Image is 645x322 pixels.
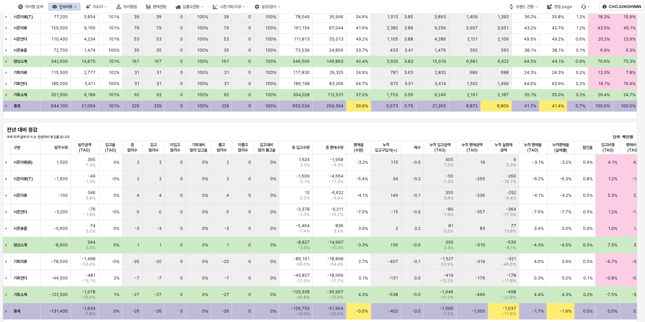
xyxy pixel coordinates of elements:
[251,3,284,11] div: 설정/관리
[265,103,276,109] span: 100%
[293,81,310,86] span: 186,198
[292,145,310,150] span: 총 입고수량
[235,142,251,153] span: 미출고 컬러수
[328,92,343,98] span: 112,531
[445,157,453,162] span: 405
[552,59,564,64] span: 44.1%
[153,4,166,9] div: 판매현황
[3,303,11,319] div: Expand row
[426,142,453,153] span: 누적 입고금액(TAG)
[265,14,276,20] span: 100%
[552,81,564,86] span: 43.9%
[134,25,139,31] span: 79
[248,70,251,75] span: 0
[109,92,119,98] span: 101%
[197,25,208,31] span: 100%
[154,59,162,64] span: 167
[13,26,27,30] strong: 시즌의류
[497,103,509,109] span: 8,809
[516,4,534,9] div: 브랜드 전환
[145,142,162,153] span: 입고 컬러수
[197,70,208,75] span: 100%
[3,89,11,100] div: Expand row
[51,81,68,86] span: 186,000
[404,92,413,98] span: 3.56
[552,48,564,53] span: 38.1%
[180,36,183,42] span: 0
[356,59,368,64] span: 42.4%
[3,187,11,204] div: Expand row
[13,92,27,97] strong: 기획소계
[577,3,594,11] div: 버그 제보 및 기능 개선 요청
[180,160,183,165] span: 0
[524,36,536,42] span: 49.5%
[59,4,73,9] div: 인사이트
[467,92,478,98] span: 2,191
[167,142,183,153] span: 미입고 컬러수
[621,103,636,109] span: 100.0%
[576,92,585,98] span: 0.2%
[51,25,68,31] span: 159,500
[180,14,183,20] span: 0
[197,59,208,64] span: 100%
[583,145,593,150] span: 할인율
[623,81,636,86] span: 16.9%
[202,160,208,165] span: 0%
[524,48,536,53] span: 38.1%
[248,103,251,109] span: 0
[390,81,398,86] span: 972
[470,48,478,53] span: 562
[82,3,111,11] div: 리오더
[142,3,170,11] div: 판매현황
[132,103,139,109] span: 229
[51,92,68,98] span: 301,500
[180,25,183,31] span: 0
[3,171,11,187] div: Expand row
[82,103,95,109] span: 21,064
[257,142,276,153] span: 입고대비 컬러 출고율
[623,25,636,31] span: 45.1%
[84,25,95,31] span: 9,166
[84,92,95,98] span: 6,189
[84,48,95,53] span: 1,474
[84,36,95,42] span: 4,234
[109,14,119,20] span: 101%
[581,134,633,140] p: 단위: 백만원
[156,25,162,31] span: 79
[156,36,162,42] span: 53
[48,3,81,11] div: 인사이트
[197,92,208,98] span: 100%
[197,14,208,20] span: 100%
[3,101,11,111] div: Expand row
[623,36,636,42] span: 23.9%
[156,14,162,20] span: 39
[327,103,343,109] span: 259,394
[159,160,162,165] span: 2
[498,36,509,42] span: 2,109
[134,70,139,75] span: 31
[227,160,229,165] span: 2
[598,81,610,86] span: 16.1%
[248,25,251,31] span: 0
[134,81,139,86] span: 31
[87,157,95,162] span: 395
[109,59,119,64] span: 101%
[466,103,478,109] span: 8,872
[265,25,276,31] span: 100%
[576,36,585,42] span: 0.6%
[180,103,183,109] span: 0
[265,59,276,64] span: 100%
[356,14,368,20] span: 34.6%
[356,36,368,42] span: 49.2%
[154,103,162,109] span: 229
[404,48,413,53] span: 3.41
[626,70,636,75] span: 7.8%
[180,81,183,86] span: 0
[183,4,199,9] div: 입출고현황
[554,4,572,9] div: 영업 page
[56,160,68,165] span: 1,500
[552,70,564,75] span: 24.3%
[329,36,343,42] span: 55,013
[172,3,207,11] div: 입출고현황
[224,48,229,53] span: 35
